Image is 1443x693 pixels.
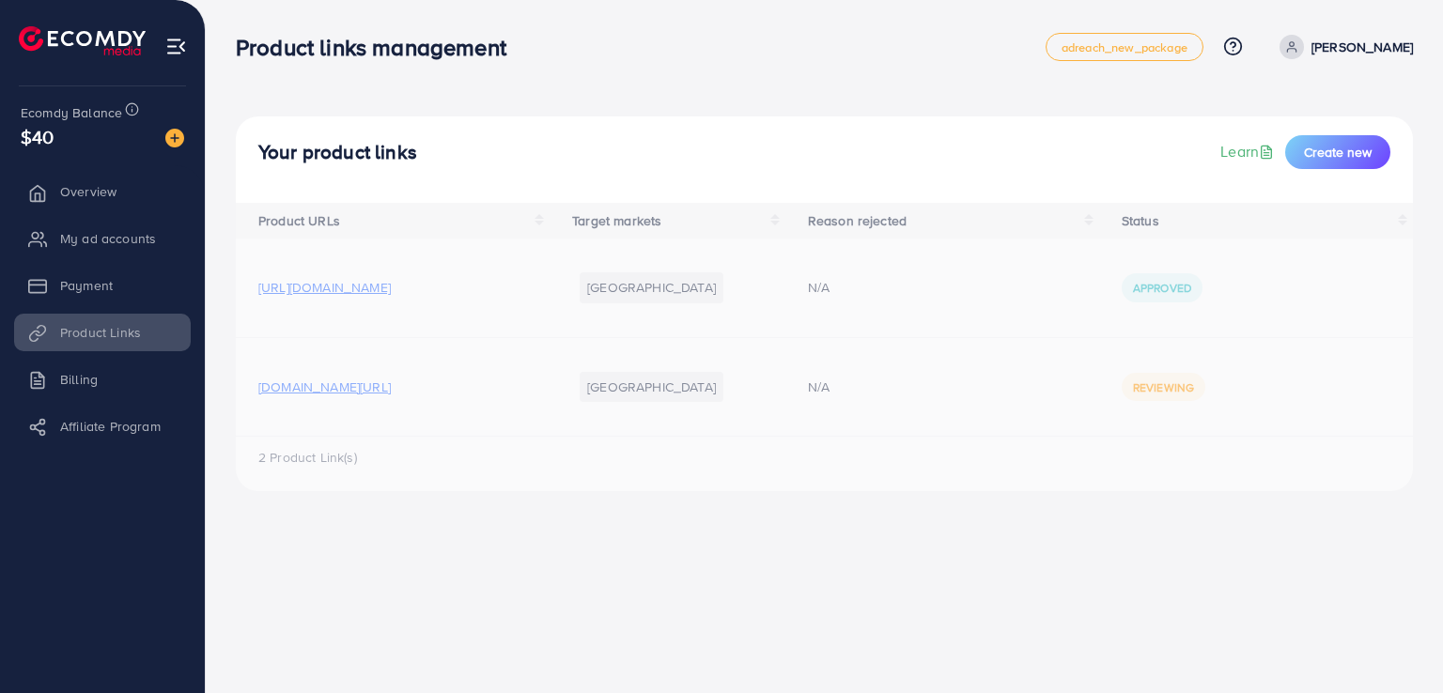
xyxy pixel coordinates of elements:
span: Create new [1304,143,1372,162]
img: logo [19,26,146,55]
h3: Product links management [236,34,521,61]
a: Learn [1220,141,1278,162]
img: menu [165,36,187,57]
button: Create new [1285,135,1390,169]
span: adreach_new_package [1062,41,1187,54]
a: [PERSON_NAME] [1272,35,1413,59]
a: adreach_new_package [1046,33,1203,61]
span: Ecomdy Balance [21,103,122,122]
h4: Your product links [258,141,417,164]
span: $40 [21,123,54,150]
p: [PERSON_NAME] [1311,36,1413,58]
img: image [165,129,184,147]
